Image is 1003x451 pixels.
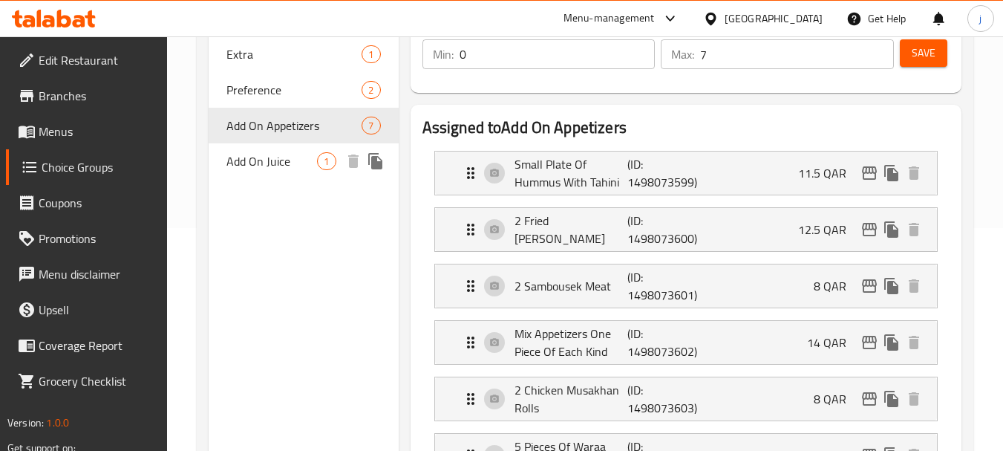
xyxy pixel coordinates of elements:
span: 2 [362,83,379,97]
div: Choices [362,45,380,63]
p: Max: [671,45,694,63]
li: Expand [422,201,950,258]
button: edit [858,388,881,410]
p: 2 Fried [PERSON_NAME] [514,212,628,247]
span: Preference [226,81,362,99]
a: Coverage Report [6,328,168,363]
h2: Assigned to Add On Appetizers [422,117,950,139]
a: Coupons [6,185,168,221]
div: Choices [362,81,380,99]
li: Expand [422,371,950,427]
button: duplicate [881,218,903,241]
div: Expand [435,321,937,364]
button: duplicate [881,331,903,354]
button: edit [858,275,881,297]
span: Promotions [39,230,156,247]
button: delete [903,162,925,184]
span: 7 [362,119,379,133]
button: duplicate [881,388,903,410]
span: Coverage Report [39,337,156,354]
span: Add On Appetizers [226,117,362,134]
p: Min: [433,45,454,63]
button: delete [903,388,925,410]
button: edit [858,162,881,184]
button: edit [858,218,881,241]
p: 8 QAR [814,277,858,295]
p: Small Plate Of Hummus With Tahini [514,155,628,191]
li: Expand [422,258,950,314]
button: Save [900,39,947,67]
a: Edit Restaurant [6,42,168,78]
span: Version: [7,413,44,432]
p: 11.5 QAR [798,164,858,182]
div: Choices [317,152,336,170]
p: 14 QAR [807,334,858,351]
a: Grocery Checklist [6,363,168,399]
div: [GEOGRAPHIC_DATA] [725,10,823,27]
button: delete [903,218,925,241]
p: 2 Chicken Musakhan Rolls [514,381,628,417]
button: edit [858,331,881,354]
button: duplicate [881,275,903,297]
a: Branches [6,78,168,114]
div: Preference2 [209,72,398,108]
a: Menus [6,114,168,149]
span: Add On Juice [226,152,317,170]
p: Mix Appetizers One Piece Of Each Kind [514,325,628,360]
span: Grocery Checklist [39,372,156,390]
span: 1.0.0 [46,413,69,432]
a: Choice Groups [6,149,168,185]
button: duplicate [881,162,903,184]
span: Extra [226,45,362,63]
div: Expand [435,152,937,195]
li: Expand [422,314,950,371]
span: 1 [362,48,379,62]
span: Menus [39,123,156,140]
p: 8 QAR [814,390,858,408]
div: Add On Appetizers7 [209,108,398,143]
button: duplicate [365,150,387,172]
a: Menu disclaimer [6,256,168,292]
span: j [979,10,981,27]
div: Menu-management [563,10,655,27]
span: Coupons [39,194,156,212]
span: Menu disclaimer [39,265,156,283]
li: Expand [422,145,950,201]
span: Upsell [39,301,156,319]
p: (ID: 1498073601) [627,268,703,304]
button: delete [903,331,925,354]
p: (ID: 1498073602) [627,325,703,360]
span: Choice Groups [42,158,156,176]
p: (ID: 1498073603) [627,381,703,417]
div: Expand [435,208,937,251]
div: Add On Juice1deleteduplicate [209,143,398,179]
span: Save [912,44,935,62]
div: Extra1 [209,36,398,72]
a: Upsell [6,292,168,328]
span: 1 [318,155,335,169]
p: 2 Sambousek Meat [514,277,628,295]
span: Edit Restaurant [39,51,156,69]
button: delete [342,150,365,172]
span: Branches [39,87,156,105]
p: 12.5 QAR [798,221,858,239]
div: Expand [435,265,937,308]
p: (ID: 1498073600) [627,212,703,247]
button: delete [903,275,925,297]
a: Promotions [6,221,168,256]
div: Expand [435,377,937,421]
p: (ID: 1498073599) [627,155,703,191]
